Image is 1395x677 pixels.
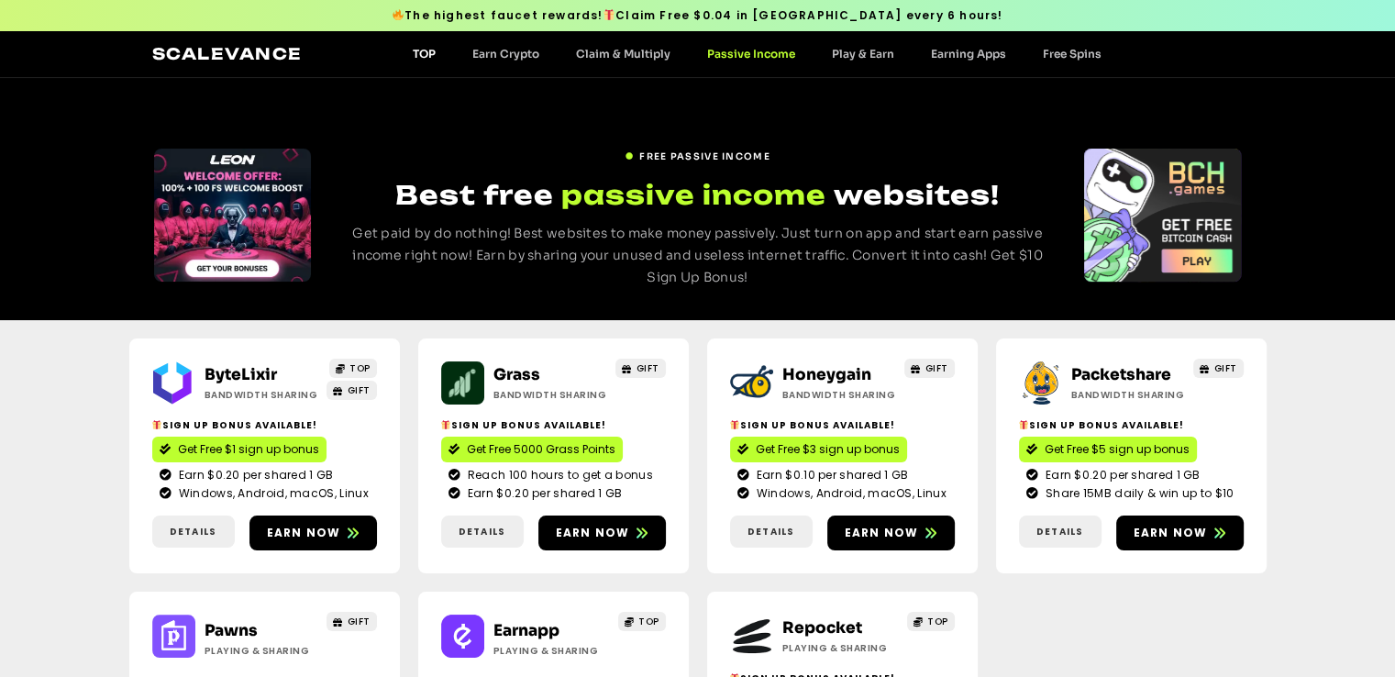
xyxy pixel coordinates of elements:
span: Earn now [1134,525,1208,541]
a: TOP [394,47,454,61]
h2: Playing & Sharing [205,644,319,658]
a: GIFT [327,381,377,400]
a: Earn now [1116,516,1244,550]
span: Get Free 5000 Grass Points [467,441,615,458]
span: Earn now [845,525,919,541]
span: Earn now [556,525,630,541]
h2: Sign up bonus available! [441,418,666,432]
h2: Bandwidth Sharing [493,388,608,402]
div: Slides [154,149,311,282]
span: Earn $0.10 per shared 1 GB [752,467,909,483]
span: GIFT [348,383,371,397]
div: 3 / 3 [1084,149,1241,282]
a: Grass [493,365,540,384]
nav: Menu [394,47,1120,61]
a: Earn now [249,516,377,550]
a: GIFT [327,612,377,631]
a: Repocket [782,618,862,638]
a: TOP [907,612,955,631]
span: The highest faucet rewards! Claim Free $0.04 in [GEOGRAPHIC_DATA] every 6 hours! [392,7,1002,24]
span: Get Free $3 sign up bonus [756,441,900,458]
span: GIFT [1214,361,1237,375]
span: Get Free $5 sign up bonus [1045,441,1190,458]
span: Details [170,525,216,538]
span: FREE PASSIVE INCOME [639,150,770,163]
a: GIFT [1193,359,1244,378]
span: GIFT [637,361,659,375]
a: Earn now [538,516,666,550]
a: Earning Apps [913,47,1024,61]
a: Earn now [827,516,955,550]
a: Get Free $1 sign up bonus [152,437,327,462]
span: Get Free $1 sign up bonus [178,441,319,458]
a: GIFT [904,359,955,378]
a: Earnapp [493,621,559,640]
span: Earn $0.20 per shared 1 GB [463,485,623,502]
div: Slides [1084,149,1241,282]
span: websites! [834,179,1000,211]
span: Windows, Android, macOS, Linux [174,485,369,502]
span: Windows, Android, macOS, Linux [752,485,947,502]
span: TOP [927,615,948,628]
a: Earn Crypto [454,47,558,61]
h2: Playing & Sharing [493,644,608,658]
a: Free Spins [1024,47,1120,61]
a: Honeygain [782,365,871,384]
span: GIFT [925,361,948,375]
h2: Sign up bonus available! [730,418,955,432]
span: GIFT [348,615,371,628]
a: Details [730,516,813,548]
img: 🔥 [393,9,404,20]
span: TOP [349,361,371,375]
a: TOP [618,612,666,631]
a: Packetshare [1071,365,1171,384]
a: Details [441,516,524,548]
span: Earn now [267,525,341,541]
img: 🎁 [603,9,614,20]
span: Details [459,525,505,538]
span: TOP [638,615,659,628]
a: GIFT [615,359,666,378]
a: Pawns [205,621,258,640]
a: FREE PASSIVE INCOME [625,142,770,163]
a: Details [1019,516,1102,548]
h2: Sign up bonus available! [1019,418,1244,432]
h2: Sign up bonus available! [152,418,377,432]
span: Details [747,525,794,538]
a: Get Free 5000 Grass Points [441,437,623,462]
img: 🎁 [152,420,161,429]
span: Reach 100 hours to get a bonus [463,467,653,483]
a: Get Free $3 sign up bonus [730,437,907,462]
span: Earn $0.20 per shared 1 GB [1041,467,1201,483]
a: ByteLixir [205,365,277,384]
h2: Playing & Sharing [782,641,897,655]
a: Passive Income [689,47,814,61]
img: 🎁 [1019,420,1028,429]
h2: Bandwidth Sharing [205,388,319,402]
a: TOP [329,359,377,378]
span: Share 15MB daily & win up to $10 [1041,485,1234,502]
a: Scalevance [152,44,303,63]
span: Earn $0.20 per shared 1 GB [174,467,334,483]
span: Details [1036,525,1083,538]
a: Details [152,516,235,548]
span: passive income [561,177,826,213]
h2: Bandwidth Sharing [782,388,897,402]
a: Get Free $5 sign up bonus [1019,437,1197,462]
span: Best free [395,179,554,211]
img: 🎁 [441,420,450,429]
p: Get paid by do nothing! Best websites to make money passively. Just turn on app and start earn pa... [345,223,1050,288]
img: 🎁 [730,420,739,429]
a: Play & Earn [814,47,913,61]
a: Claim & Multiply [558,47,689,61]
h2: Bandwidth Sharing [1071,388,1186,402]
